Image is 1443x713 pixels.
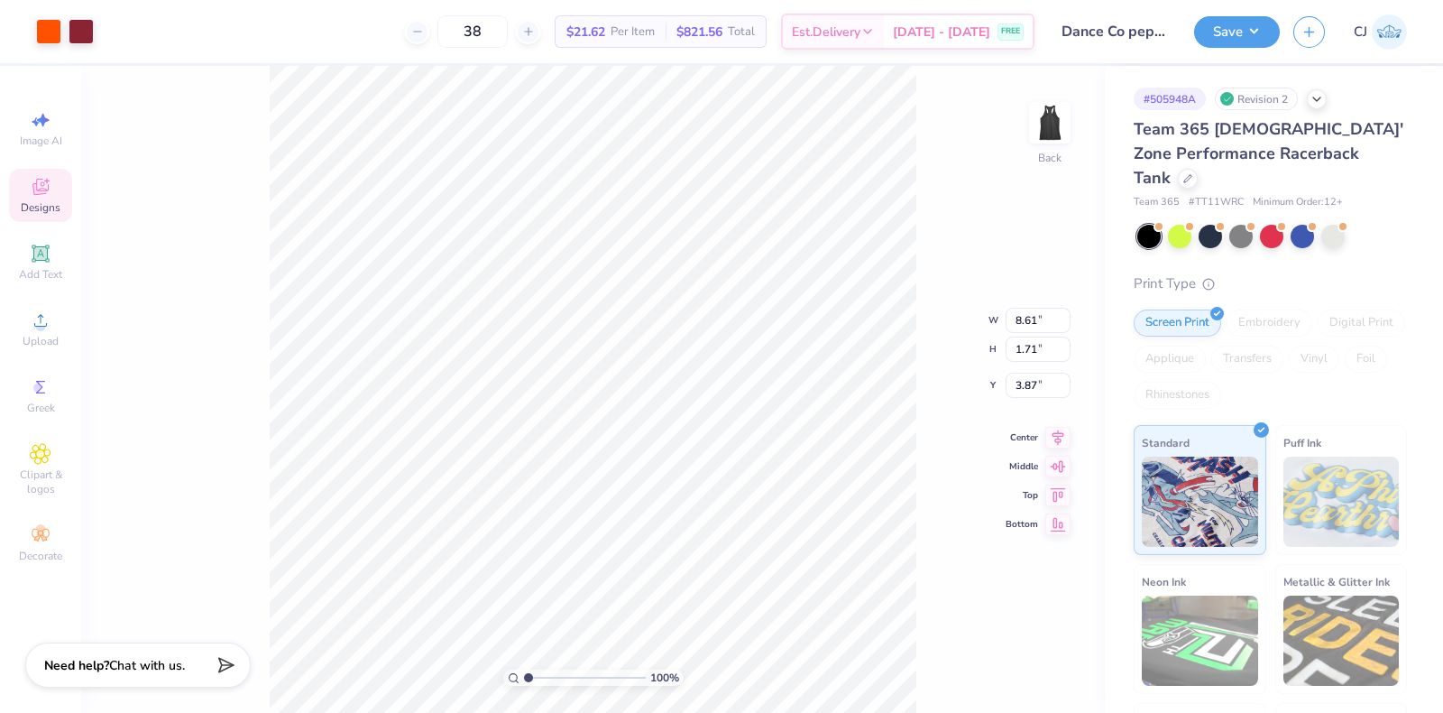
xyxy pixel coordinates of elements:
div: Revision 2 [1215,88,1298,110]
img: Standard [1142,457,1258,547]
button: Save [1194,16,1280,48]
span: Top [1006,489,1038,502]
span: Neon Ink [1142,572,1186,591]
span: Metallic & Glitter Ink [1283,572,1390,591]
div: Embroidery [1227,310,1312,337]
span: Minimum Order: 12 + [1253,195,1343,210]
div: Screen Print [1134,310,1221,337]
span: Middle [1006,460,1038,473]
span: Designs [21,200,60,215]
span: FREE [1001,25,1020,38]
span: $821.56 [676,23,722,42]
span: Greek [27,401,55,415]
span: 100 % [650,670,679,686]
span: Center [1006,431,1038,444]
span: Bottom [1006,518,1038,531]
input: Untitled Design [1048,14,1181,50]
div: Digital Print [1318,310,1405,337]
span: Per Item [611,23,655,42]
a: CJ [1354,14,1407,50]
span: Clipart & logos [9,468,72,496]
span: Team 365 [1134,195,1180,210]
img: Metallic & Glitter Ink [1283,596,1400,686]
div: Transfers [1211,346,1283,373]
img: Puff Ink [1283,457,1400,547]
span: Puff Ink [1283,433,1321,452]
span: Upload [23,334,59,348]
span: Total [728,23,755,42]
div: Rhinestones [1134,382,1221,409]
img: Neon Ink [1142,596,1258,686]
div: Print Type [1134,273,1407,294]
span: Image AI [20,134,62,148]
div: # 505948A [1134,88,1206,110]
img: Carljude Jashper Liwanag [1372,14,1407,50]
span: Add Text [19,267,62,282]
div: Vinyl [1289,346,1339,373]
strong: Need help? [44,657,109,674]
span: Team 365 [DEMOGRAPHIC_DATA]' Zone Performance Racerback Tank [1134,118,1403,189]
span: Est. Delivery [792,23,860,42]
span: # TT11WRC [1189,195,1244,210]
div: Foil [1345,346,1387,373]
div: Applique [1134,346,1206,373]
img: Back [1032,105,1068,141]
span: [DATE] - [DATE] [893,23,990,42]
span: CJ [1354,22,1367,42]
div: Back [1038,150,1062,166]
span: Standard [1142,433,1190,452]
span: Chat with us. [109,657,185,674]
span: $21.62 [566,23,605,42]
span: Decorate [19,549,62,563]
input: – – [437,15,508,48]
